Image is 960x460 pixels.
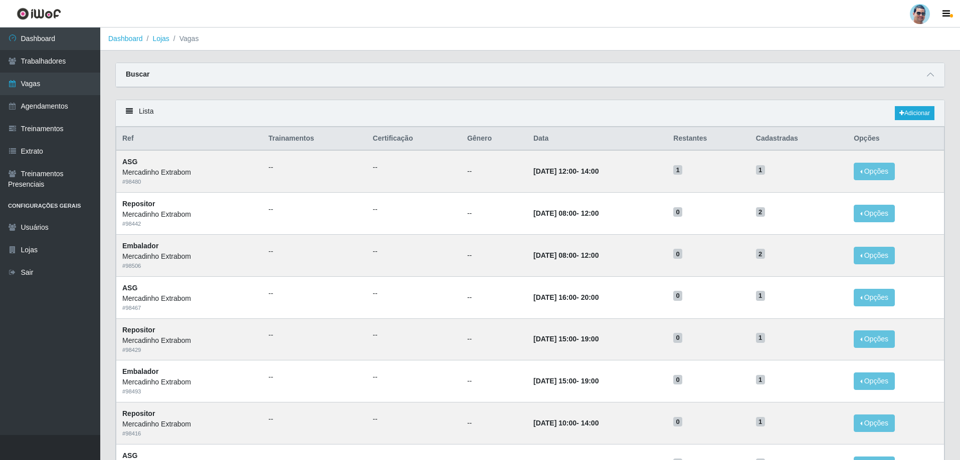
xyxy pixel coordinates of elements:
ul: -- [373,288,455,299]
div: Mercadinho Extrabom [122,419,257,429]
strong: - [533,293,599,301]
time: [DATE] 08:00 [533,209,577,217]
ul: -- [373,162,455,173]
time: [DATE] 12:00 [533,167,577,175]
span: 1 [756,165,765,175]
a: Lojas [152,35,169,43]
ul: -- [269,372,361,382]
ul: -- [269,162,361,173]
strong: - [533,377,599,385]
time: 19:00 [581,335,599,343]
ul: -- [269,204,361,215]
th: Cadastradas [750,127,848,151]
button: Opções [854,330,895,348]
div: # 98506 [122,262,257,270]
span: 1 [673,165,682,175]
span: 0 [673,291,682,301]
span: 2 [756,249,765,259]
ul: -- [373,372,455,382]
strong: - [533,335,599,343]
time: [DATE] 16:00 [533,293,577,301]
div: Mercadinho Extrabom [122,293,257,304]
div: # 98493 [122,387,257,396]
div: # 98467 [122,304,257,312]
ul: -- [373,330,455,340]
time: 14:00 [581,167,599,175]
strong: ASG [122,158,137,166]
strong: Repositor [122,200,155,208]
time: [DATE] 08:00 [533,251,577,259]
th: Trainamentos [263,127,367,151]
div: Mercadinho Extrabom [122,377,257,387]
ul: -- [373,246,455,257]
button: Opções [854,414,895,432]
th: Data [527,127,667,151]
td: -- [461,318,527,360]
strong: Repositor [122,326,155,334]
strong: - [533,419,599,427]
td: -- [461,234,527,276]
div: Lista [116,100,944,127]
span: 0 [673,207,682,217]
ul: -- [269,288,361,299]
span: 1 [756,417,765,427]
div: Mercadinho Extrabom [122,167,257,178]
strong: ASG [122,284,137,292]
button: Opções [854,289,895,306]
td: -- [461,402,527,444]
td: -- [461,360,527,402]
strong: Buscar [126,70,149,78]
a: Dashboard [108,35,143,43]
th: Certificação [367,127,461,151]
button: Opções [854,205,895,222]
div: # 98480 [122,178,257,186]
ul: -- [269,414,361,424]
strong: - [533,209,599,217]
time: [DATE] 15:00 [533,377,577,385]
td: -- [461,150,527,192]
th: Ref [116,127,263,151]
div: # 98442 [122,220,257,228]
time: 19:00 [581,377,599,385]
button: Opções [854,163,895,180]
time: 12:00 [581,209,599,217]
th: Restantes [667,127,749,151]
td: -- [461,276,527,318]
img: CoreUI Logo [17,8,61,20]
th: Opções [848,127,944,151]
strong: Repositor [122,409,155,417]
time: 14:00 [581,419,599,427]
div: Mercadinho Extrabom [122,335,257,346]
span: 1 [756,291,765,301]
a: Adicionar [895,106,934,120]
time: [DATE] 10:00 [533,419,577,427]
button: Opções [854,372,895,390]
span: 0 [673,375,682,385]
div: # 98416 [122,429,257,438]
th: Gênero [461,127,527,151]
div: Mercadinho Extrabom [122,251,257,262]
span: 0 [673,249,682,259]
div: Mercadinho Extrabom [122,209,257,220]
strong: ASG [122,451,137,459]
ul: -- [269,330,361,340]
button: Opções [854,247,895,264]
time: 12:00 [581,251,599,259]
span: 2 [756,207,765,217]
strong: Embalador [122,367,158,375]
time: [DATE] 15:00 [533,335,577,343]
div: # 98429 [122,346,257,354]
ul: -- [373,414,455,424]
ul: -- [373,204,455,215]
li: Vagas [169,34,199,44]
span: 1 [756,333,765,343]
nav: breadcrumb [100,28,960,51]
td: -- [461,193,527,235]
strong: Embalador [122,242,158,250]
strong: - [533,167,599,175]
ul: -- [269,246,361,257]
span: 0 [673,333,682,343]
span: 1 [756,375,765,385]
strong: - [533,251,599,259]
span: 0 [673,417,682,427]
